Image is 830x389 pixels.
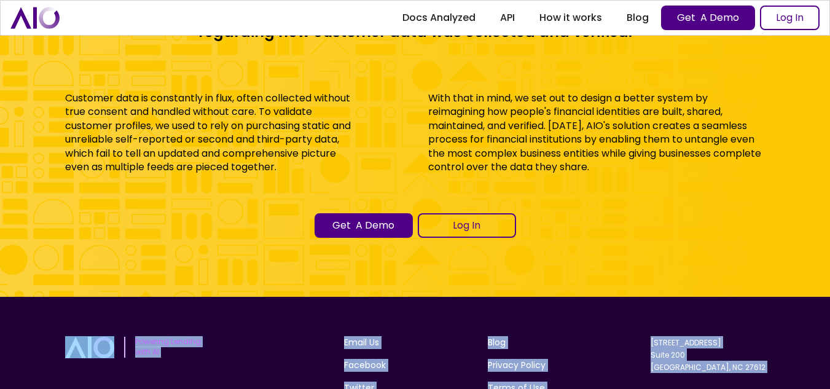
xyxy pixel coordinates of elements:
[428,92,765,174] p: With that in mind, we set out to design a better system by reimagining how people's financial ide...
[135,337,201,358] p: Powering Lending with AI
[65,92,360,174] p: Customer data is constantly in flux, often collected without true consent and handled without car...
[10,7,60,28] a: home
[418,213,516,238] a: Log In
[344,359,386,372] a: Facebook
[344,336,379,349] a: Email Us
[488,359,546,372] a: Privacy Policy
[614,7,661,29] a: Blog
[527,7,614,29] a: How it works
[315,213,413,238] a: Get A Demo
[488,7,527,29] a: API
[651,337,765,372] a: [STREET_ADDRESS]Suite 200[GEOGRAPHIC_DATA], NC 27612
[760,6,820,30] a: Log In
[390,7,488,29] a: Docs Analyzed
[661,6,755,30] a: Get A Demo
[488,336,506,349] a: Blog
